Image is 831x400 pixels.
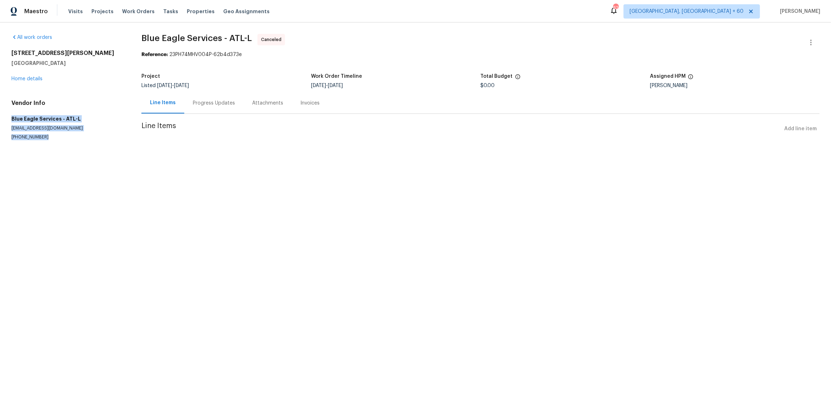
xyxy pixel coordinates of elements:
div: 626 [613,4,618,11]
span: Line Items [141,122,781,136]
h5: Work Order Timeline [311,74,362,79]
span: [DATE] [328,83,343,88]
span: [GEOGRAPHIC_DATA], [GEOGRAPHIC_DATA] + 60 [630,8,744,15]
span: Tasks [163,9,178,14]
b: Reference: [141,52,168,57]
span: - [157,83,189,88]
h5: [GEOGRAPHIC_DATA] [11,60,124,67]
span: Work Orders [122,8,155,15]
div: 23PH74MHV004P-62b4d373e [141,51,820,58]
span: Maestro [24,8,48,15]
span: [DATE] [174,83,189,88]
span: Properties [187,8,215,15]
span: - [311,83,343,88]
h5: Project [141,74,160,79]
p: [EMAIL_ADDRESS][DOMAIN_NAME] [11,125,124,131]
div: Progress Updates [193,100,235,107]
div: Invoices [300,100,320,107]
a: All work orders [11,35,52,40]
span: Listed [141,83,189,88]
div: [PERSON_NAME] [650,83,820,88]
span: Blue Eagle Services - ATL-L [141,34,252,42]
div: Line Items [150,99,176,106]
span: Projects [91,8,114,15]
a: Home details [11,76,42,81]
span: The hpm assigned to this work order. [688,74,694,83]
h2: [STREET_ADDRESS][PERSON_NAME] [11,50,124,57]
span: Visits [68,8,83,15]
span: The total cost of line items that have been proposed by Opendoor. This sum includes line items th... [515,74,521,83]
h5: Total Budget [481,74,513,79]
p: [PHONE_NUMBER] [11,134,124,140]
span: Geo Assignments [223,8,270,15]
h4: Vendor Info [11,100,124,107]
h5: Assigned HPM [650,74,686,79]
h5: Blue Eagle Services - ATL-L [11,115,124,122]
span: [DATE] [311,83,326,88]
span: [DATE] [157,83,172,88]
div: Attachments [252,100,283,107]
span: [PERSON_NAME] [777,8,820,15]
span: $0.00 [481,83,495,88]
span: Canceled [261,36,284,43]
